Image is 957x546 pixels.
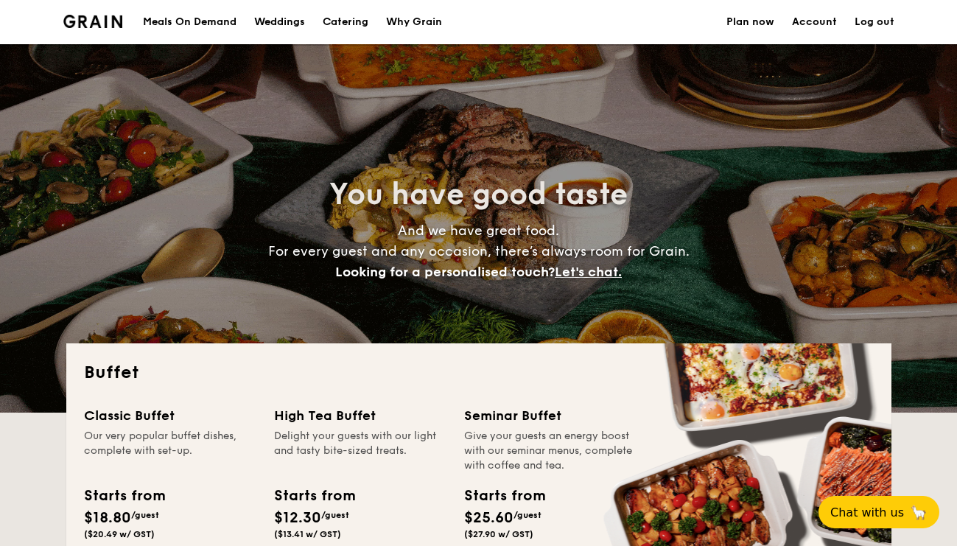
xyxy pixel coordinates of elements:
span: /guest [131,510,159,520]
img: Grain [63,15,123,28]
span: ($20.49 w/ GST) [84,529,155,539]
div: Starts from [464,485,544,507]
span: ($27.90 w/ GST) [464,529,533,539]
span: Chat with us [830,505,904,519]
div: Starts from [84,485,164,507]
div: Delight your guests with our light and tasty bite-sized treats. [274,429,446,473]
span: 🦙 [910,504,928,521]
span: $18.80 [84,509,131,527]
div: Give your guests an energy boost with our seminar menus, complete with coffee and tea. [464,429,637,473]
span: $12.30 [274,509,321,527]
span: $25.60 [464,509,513,527]
div: Starts from [274,485,354,507]
span: /guest [513,510,541,520]
span: Let's chat. [555,264,622,280]
button: Chat with us🦙 [818,496,939,528]
a: Logotype [63,15,123,28]
span: ($13.41 w/ GST) [274,529,341,539]
span: /guest [321,510,349,520]
div: Our very popular buffet dishes, complete with set-up. [84,429,256,473]
div: High Tea Buffet [274,405,446,426]
h2: Buffet [84,361,874,385]
div: Classic Buffet [84,405,256,426]
div: Seminar Buffet [464,405,637,426]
